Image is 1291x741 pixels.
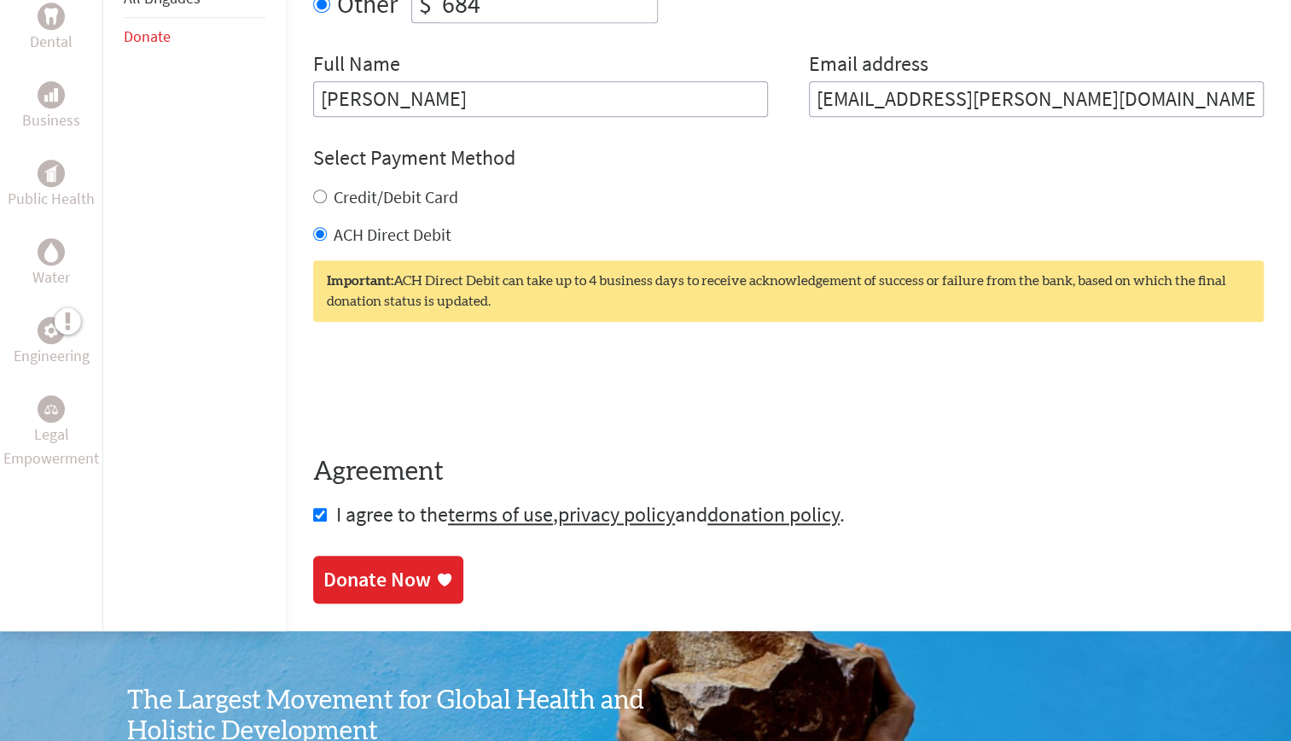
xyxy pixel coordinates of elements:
[22,81,80,132] a: BusinessBusiness
[44,88,58,102] img: Business
[313,81,768,117] input: Enter Full Name
[336,501,845,528] span: I agree to the , and .
[327,274,393,288] strong: Important:
[14,317,90,368] a: EngineeringEngineering
[809,50,928,81] label: Email address
[313,356,573,423] iframe: reCAPTCHA
[448,501,553,528] a: terms of use
[30,30,73,54] p: Dental
[707,501,840,528] a: donation policy
[32,265,70,289] p: Water
[38,395,65,423] div: Legal Empowerment
[809,81,1264,117] input: Your Email
[38,3,65,30] div: Dental
[3,423,99,470] p: Legal Empowerment
[22,108,80,132] p: Business
[313,144,1264,172] h4: Select Payment Method
[124,26,171,46] a: Donate
[334,224,451,245] label: ACH Direct Debit
[3,395,99,470] a: Legal EmpowermentLegal Empowerment
[313,457,1264,487] h4: Agreement
[558,501,675,528] a: privacy policy
[38,160,65,187] div: Public Health
[38,81,65,108] div: Business
[32,238,70,289] a: WaterWater
[323,566,431,593] div: Donate Now
[313,50,400,81] label: Full Name
[44,242,58,262] img: Water
[124,18,265,55] li: Donate
[14,344,90,368] p: Engineering
[8,187,95,211] p: Public Health
[38,238,65,265] div: Water
[8,160,95,211] a: Public HealthPublic Health
[38,317,65,344] div: Engineering
[44,9,58,25] img: Dental
[30,3,73,54] a: DentalDental
[44,404,58,414] img: Legal Empowerment
[334,186,458,207] label: Credit/Debit Card
[44,324,58,337] img: Engineering
[313,260,1264,322] div: ACH Direct Debit can take up to 4 business days to receive acknowledgement of success or failure ...
[313,556,463,604] a: Donate Now
[44,165,58,182] img: Public Health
